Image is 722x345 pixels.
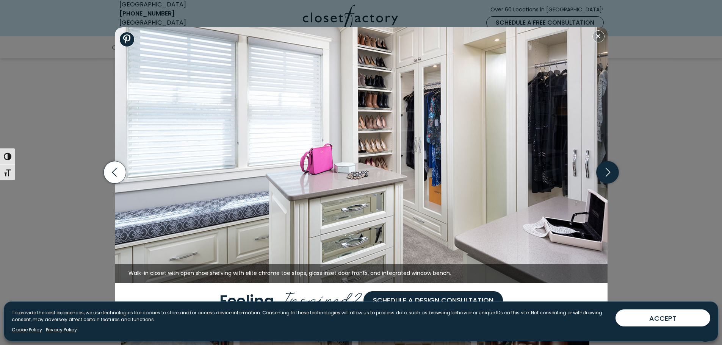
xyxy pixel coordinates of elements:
figcaption: Walk-in closet with open shoe shelving with elite chrome toe stops, glass inset door fronts, and ... [115,264,608,283]
a: Share to Pinterest [119,32,135,47]
p: To provide the best experiences, we use technologies like cookies to store and/or access device i... [12,309,609,323]
span: Inspired? [278,283,363,313]
img: Walk-in closet with open shoe shelving with elite chrome toe stops, glass inset door fronts, and ... [115,27,608,283]
a: Schedule a Design Consultation [363,291,503,309]
button: Close modal [592,30,605,42]
button: ACCEPT [616,309,710,326]
a: Privacy Policy [46,326,77,333]
span: Feeling [219,290,274,311]
a: Cookie Policy [12,326,42,333]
